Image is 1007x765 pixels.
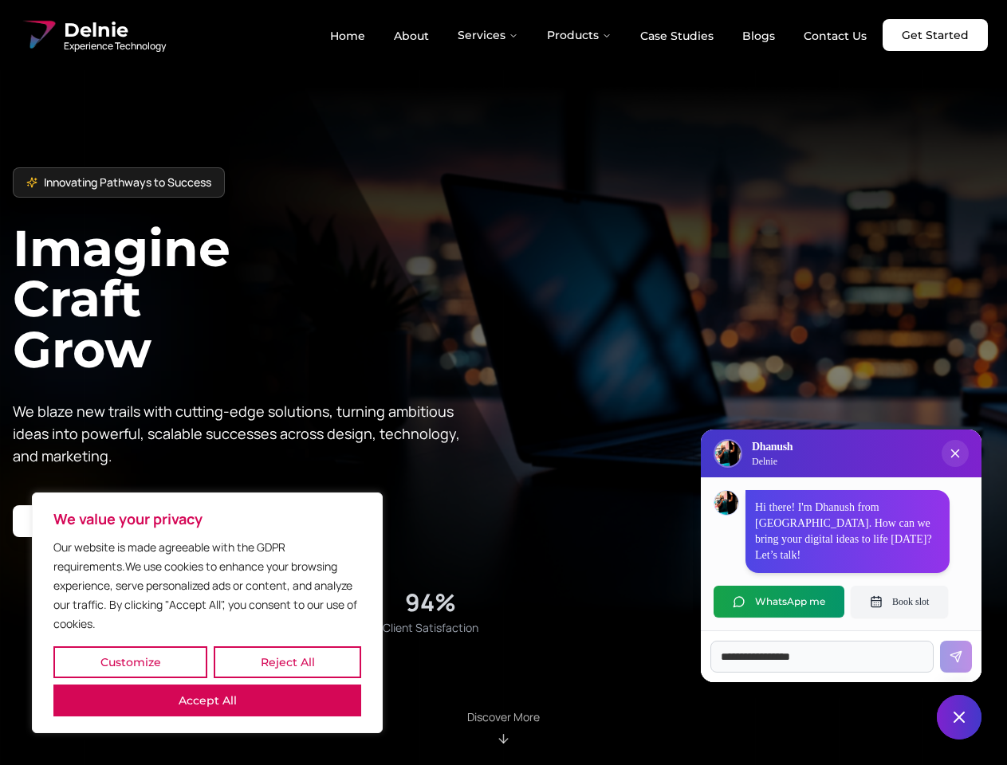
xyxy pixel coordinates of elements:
[755,500,940,563] p: Hi there! I'm Dhanush from [GEOGRAPHIC_DATA]. How can we bring your digital ideas to life [DATE]?...
[44,175,211,190] span: Innovating Pathways to Success
[730,22,788,49] a: Blogs
[53,646,207,678] button: Customize
[715,441,741,466] img: Delnie Logo
[627,22,726,49] a: Case Studies
[317,19,879,51] nav: Main
[883,19,988,51] a: Get Started
[405,588,456,617] div: 94%
[53,538,361,634] p: Our website is made agreeable with the GDPR requirements.We use cookies to enhance your browsing ...
[13,400,472,467] p: We blaze new trails with cutting-edge solutions, turning ambitious ideas into powerful, scalable ...
[64,40,166,53] span: Experience Technology
[534,19,624,51] button: Products
[467,709,540,746] div: Scroll to About section
[467,709,540,725] p: Discover More
[214,646,361,678] button: Reject All
[53,685,361,716] button: Accept All
[381,22,442,49] a: About
[64,18,166,43] span: Delnie
[791,22,879,49] a: Contact Us
[714,586,844,618] button: WhatsApp me
[937,695,981,739] button: Close chat
[53,509,361,528] p: We value your privacy
[851,586,948,618] button: Book slot
[13,505,195,537] a: Start your project with us
[13,223,504,374] h1: Imagine Craft Grow
[19,16,166,54] a: Delnie Logo Full
[383,620,478,636] span: Client Satisfaction
[942,440,969,467] button: Close chat popup
[752,455,793,468] p: Delnie
[714,491,738,515] img: Dhanush
[317,22,378,49] a: Home
[445,19,531,51] button: Services
[19,16,57,54] img: Delnie Logo
[752,439,793,455] h3: Dhanush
